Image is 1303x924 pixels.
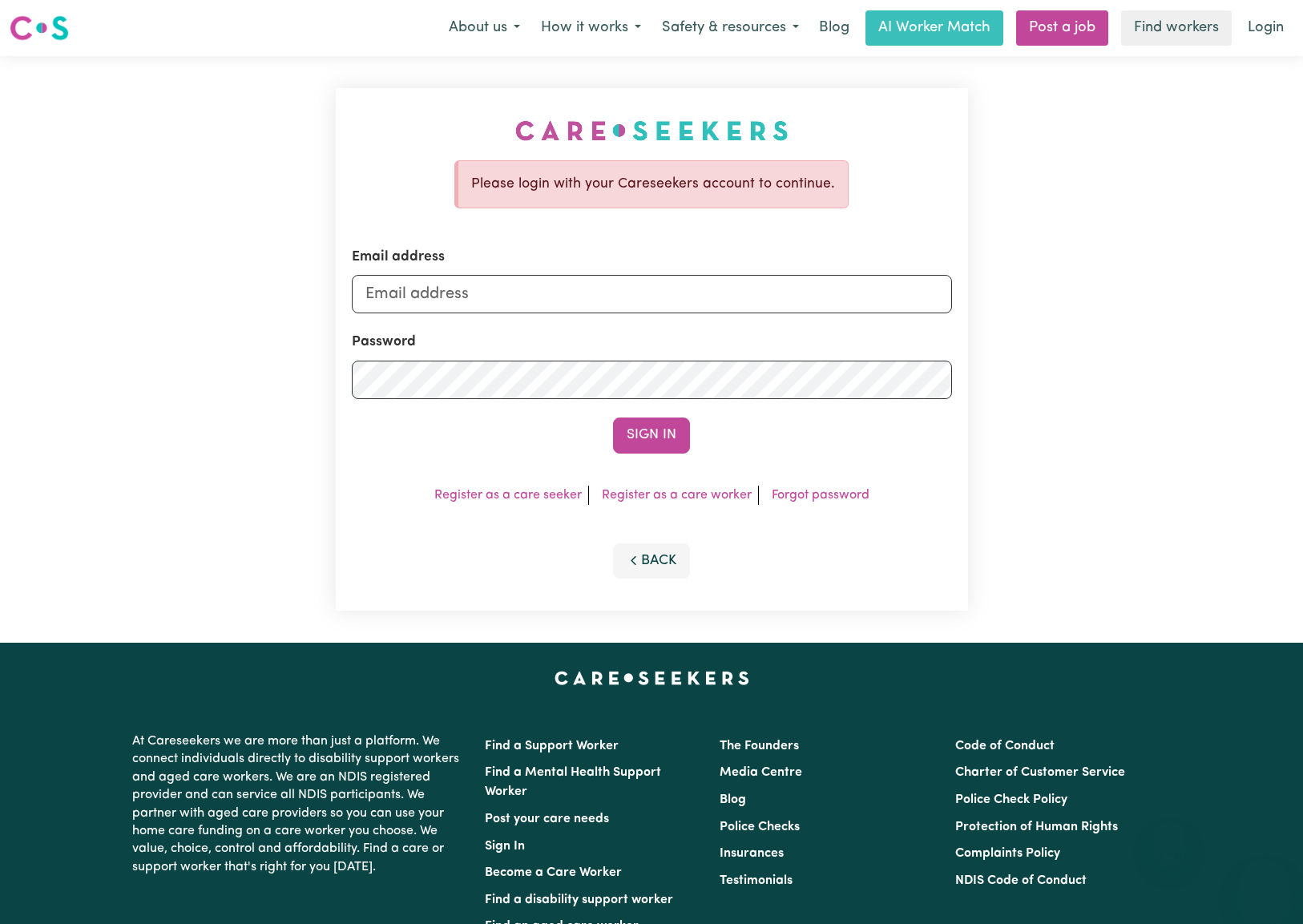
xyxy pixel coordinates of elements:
[1016,10,1108,46] a: Post a job
[865,10,1003,46] a: AI Worker Match
[1238,10,1293,46] a: Login
[485,766,661,798] a: Find a Mental Health Support Worker
[955,847,1060,860] a: Complaints Policy
[651,11,809,45] button: Safety & resources
[352,275,952,313] input: Email address
[530,11,651,45] button: How it works
[1153,821,1185,853] iframe: Close message
[720,847,784,860] a: Insurances
[485,866,622,879] a: Become a Care Worker
[438,11,530,45] button: About us
[720,821,800,833] a: Police Checks
[1239,860,1290,911] iframe: Button to launch messaging window
[955,793,1067,806] a: Police Check Policy
[132,726,466,882] p: At Careseekers we are more than just a platform. We connect individuals directly to disability su...
[772,489,869,502] a: Forgot password
[555,672,749,684] a: Careseekers home page
[485,840,525,853] a: Sign In
[485,813,609,825] a: Post your care needs
[352,333,416,353] label: Password
[720,740,799,753] a: The Founders
[1121,10,1232,46] a: Find workers
[955,874,1087,887] a: NDIS Code of Conduct
[485,894,673,906] a: Find a disability support worker
[471,174,835,195] p: Please login with your Careseekers account to continue.
[10,10,69,46] a: Careseekers logo
[485,740,619,753] a: Find a Support Worker
[613,543,690,579] button: Back
[10,14,69,42] img: Careseekers logo
[809,10,859,46] a: Blog
[720,793,746,806] a: Blog
[352,247,445,268] label: Email address
[955,821,1118,833] a: Protection of Human Rights
[955,766,1125,779] a: Charter of Customer Service
[434,489,582,502] a: Register as a care seeker
[602,489,752,502] a: Register as a care worker
[955,740,1055,753] a: Code of Conduct
[613,418,690,453] button: Sign In
[720,874,793,887] a: Testimonials
[720,766,802,779] a: Media Centre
